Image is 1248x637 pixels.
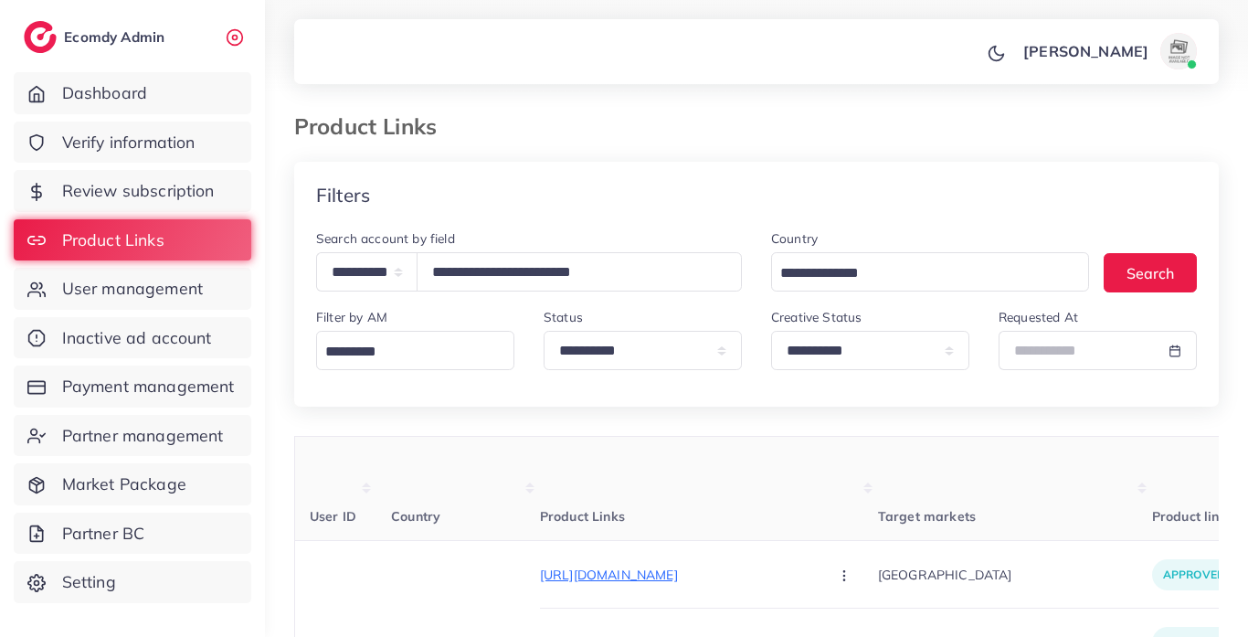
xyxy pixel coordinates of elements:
[62,277,203,301] span: User management
[62,228,164,252] span: Product Links
[62,81,147,105] span: Dashboard
[14,561,251,603] a: Setting
[1104,253,1197,292] button: Search
[1152,559,1236,590] p: approved
[14,513,251,555] a: Partner BC
[771,252,1089,292] div: Search for option
[878,554,1152,595] p: [GEOGRAPHIC_DATA]
[774,260,1065,288] input: Search for option
[14,268,251,310] a: User management
[544,308,583,326] label: Status
[1013,33,1204,69] a: [PERSON_NAME]avatar
[62,326,212,350] span: Inactive ad account
[14,415,251,457] a: Partner management
[999,308,1078,326] label: Requested At
[1160,33,1197,69] img: avatar
[62,570,116,594] span: Setting
[540,508,625,525] span: Product Links
[24,21,57,53] img: logo
[294,113,451,140] h3: Product Links
[771,308,862,326] label: Creative Status
[14,366,251,408] a: Payment management
[24,21,169,53] a: logoEcomdy Admin
[14,170,251,212] a: Review subscription
[316,184,370,207] h4: Filters
[62,424,224,448] span: Partner management
[316,331,514,370] div: Search for option
[310,508,356,525] span: User ID
[878,508,976,525] span: Target markets
[316,308,387,326] label: Filter by AM
[62,375,235,398] span: Payment management
[64,28,169,46] h2: Ecomdy Admin
[62,472,186,496] span: Market Package
[14,463,251,505] a: Market Package
[14,317,251,359] a: Inactive ad account
[14,122,251,164] a: Verify information
[14,219,251,261] a: Product Links
[391,508,440,525] span: Country
[14,72,251,114] a: Dashboard
[540,564,814,586] p: [URL][DOMAIN_NAME]
[319,338,503,366] input: Search for option
[62,522,145,546] span: Partner BC
[771,229,818,248] label: Country
[62,131,196,154] span: Verify information
[62,179,215,203] span: Review subscription
[316,229,455,248] label: Search account by field
[1023,40,1148,62] p: [PERSON_NAME]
